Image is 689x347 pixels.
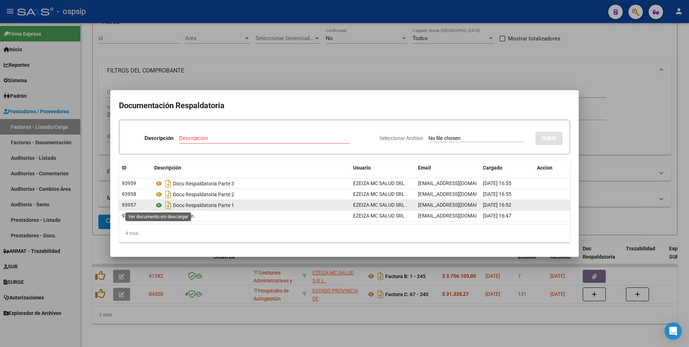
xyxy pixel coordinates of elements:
[122,180,136,186] span: 93959
[483,202,511,208] span: [DATE] 16:52
[353,165,371,171] span: Usuario
[483,165,502,171] span: Cargado
[154,165,181,171] span: Descripción
[122,213,136,219] span: 93956
[664,322,682,340] div: Open Intercom Messenger
[122,165,126,171] span: ID
[537,165,552,171] span: Accion
[415,160,480,176] datatable-header-cell: Email
[483,191,511,197] span: [DATE] 16:55
[418,213,498,219] span: [EMAIL_ADDRESS][DOMAIN_NAME]
[154,189,347,200] div: Docu Respaldatoria Parte 2
[353,180,407,186] span: EZEIZA MC SALUD SRL .
[534,160,570,176] datatable-header-cell: Accion
[154,199,347,211] div: Docu Respaldatoria Parte 1
[119,160,151,176] datatable-header-cell: ID
[418,165,431,171] span: Email
[164,178,173,189] i: Descargar documento
[418,202,498,208] span: [EMAIL_ADDRESS][DOMAIN_NAME]
[164,210,173,222] i: Descargar documento
[122,202,136,208] span: 93957
[541,135,557,142] span: SUBIR
[379,135,423,141] span: Seleccionar Archivo
[480,160,534,176] datatable-header-cell: Cargado
[418,180,498,186] span: [EMAIL_ADDRESS][DOMAIN_NAME]
[418,191,498,197] span: [EMAIL_ADDRESS][DOMAIN_NAME]
[483,213,511,219] span: [DATE] 16:47
[122,191,136,197] span: 93958
[353,213,407,219] span: EZEIZA MC SALUD SRL .
[353,202,407,208] span: EZEIZA MC SALUD SRL .
[350,160,415,176] datatable-header-cell: Usuario
[145,134,173,142] p: Descripción
[151,160,350,176] datatable-header-cell: Descripción
[353,191,407,197] span: EZEIZA MC SALUD SRL .
[119,224,570,242] div: 4 total
[164,189,173,200] i: Descargar documento
[535,132,563,145] button: SUBIR
[119,99,570,113] h2: Documentación Respaldatoria
[154,210,347,222] div: Resumen
[154,178,347,189] div: Docu Respaldatoria Parte 3
[483,180,511,186] span: [DATE] 16:55
[164,199,173,211] i: Descargar documento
